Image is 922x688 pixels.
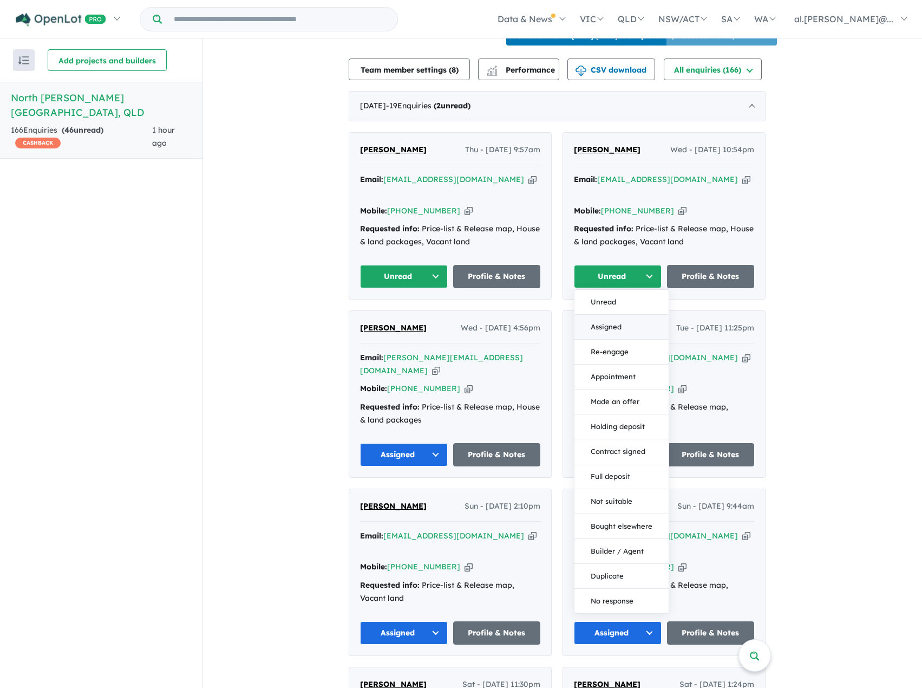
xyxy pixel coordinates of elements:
button: Copy [678,205,686,217]
a: [EMAIL_ADDRESS][DOMAIN_NAME] [597,174,738,184]
strong: Requested info: [360,580,420,590]
a: [PERSON_NAME][EMAIL_ADDRESS][DOMAIN_NAME] [360,353,523,375]
div: Price-list & Release map, House & land packages [360,401,540,427]
strong: Mobile: [360,384,387,393]
button: Contract signed [574,439,669,464]
div: Price-list & Release map, House & land packages, Vacant land [360,223,540,249]
img: Openlot PRO Logo White [16,13,106,27]
button: Copy [528,174,537,185]
a: [PERSON_NAME] [360,500,427,513]
a: Profile & Notes [667,621,755,645]
button: Copy [678,561,686,573]
button: Holding deposit [574,414,669,439]
button: Performance [478,59,559,80]
a: [PHONE_NUMBER] [601,206,674,216]
button: Copy [465,383,473,394]
img: bar-chart.svg [487,69,498,76]
img: line-chart.svg [487,66,497,72]
div: 166 Enquir ies [11,124,152,150]
button: Assigned [574,315,669,340]
button: Assigned [574,621,662,645]
a: Profile & Notes [667,265,755,288]
button: No response [574,589,669,613]
strong: Email: [360,174,383,184]
span: Wed - [DATE] 4:56pm [461,322,540,335]
span: 2 [436,101,441,111]
span: Performance [488,65,555,75]
button: Made an offer [574,390,669,414]
span: Thu - [DATE] 9:57am [465,144,540,157]
button: Full deposit [574,464,669,489]
a: [PHONE_NUMBER] [387,562,460,572]
div: [DATE] [349,91,766,121]
button: Re-engage [574,340,669,365]
div: Unread [574,289,669,614]
button: Bought elsewhere [574,514,669,539]
span: [PERSON_NAME] [360,501,427,511]
button: Unread [574,290,669,315]
button: Not suitable [574,489,669,514]
input: Try estate name, suburb, builder or developer [164,8,395,31]
a: [PHONE_NUMBER] [387,384,460,393]
strong: ( unread) [62,125,103,135]
a: Profile & Notes [453,265,541,288]
div: Price-list & Release map, Vacant land [360,579,540,605]
button: Copy [528,530,537,542]
a: [PERSON_NAME] [360,322,427,335]
button: Add projects and builders [48,49,167,71]
button: Copy [742,530,750,542]
span: [PERSON_NAME] [574,145,640,154]
button: Appointment [574,365,669,390]
button: Copy [465,561,473,573]
span: al.[PERSON_NAME]@... [794,14,893,24]
div: Price-list & Release map, House & land packages, Vacant land [574,223,754,249]
span: [PERSON_NAME] [360,145,427,154]
a: Profile & Notes [667,443,755,466]
a: [PERSON_NAME] [574,144,640,157]
strong: Email: [360,531,383,541]
img: download icon [576,66,586,76]
span: 8 [452,65,456,75]
span: Sun - [DATE] 2:10pm [465,500,540,513]
span: Sun - [DATE] 9:44am [677,500,754,513]
strong: Mobile: [360,562,387,572]
strong: Mobile: [360,206,387,216]
a: [PERSON_NAME] [360,144,427,157]
strong: Requested info: [360,224,420,233]
span: CASHBACK [15,138,61,148]
a: Profile & Notes [453,621,541,645]
a: Profile & Notes [453,443,541,466]
a: [EMAIL_ADDRESS][DOMAIN_NAME] [383,531,524,541]
button: Copy [678,383,686,394]
a: [EMAIL_ADDRESS][DOMAIN_NAME] [383,174,524,184]
button: Builder / Agent [574,539,669,564]
button: Team member settings (8) [349,59,470,80]
button: Assigned [360,443,448,466]
span: 1 hour ago [152,125,175,148]
span: - 19 Enquir ies [386,101,470,111]
span: [PERSON_NAME] [360,323,427,333]
button: Unread [574,265,662,288]
button: Duplicate [574,564,669,589]
strong: Email: [360,353,383,362]
button: CSV download [567,59,655,80]
strong: Requested info: [360,402,420,412]
strong: Mobile: [574,206,601,216]
img: sort.svg [18,56,29,64]
strong: Email: [574,174,597,184]
strong: Requested info: [574,224,633,233]
span: 46 [64,125,74,135]
a: [PHONE_NUMBER] [387,206,460,216]
button: Copy [742,174,750,185]
span: Wed - [DATE] 10:54pm [670,144,754,157]
button: Unread [360,265,448,288]
button: Copy [432,365,440,377]
strong: ( unread) [434,101,470,111]
span: Tue - [DATE] 11:25pm [676,322,754,335]
h5: North [PERSON_NAME][GEOGRAPHIC_DATA] , QLD [11,90,192,120]
button: All enquiries (166) [664,59,762,80]
button: Copy [465,205,473,217]
button: Assigned [360,621,448,645]
button: Copy [742,352,750,364]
